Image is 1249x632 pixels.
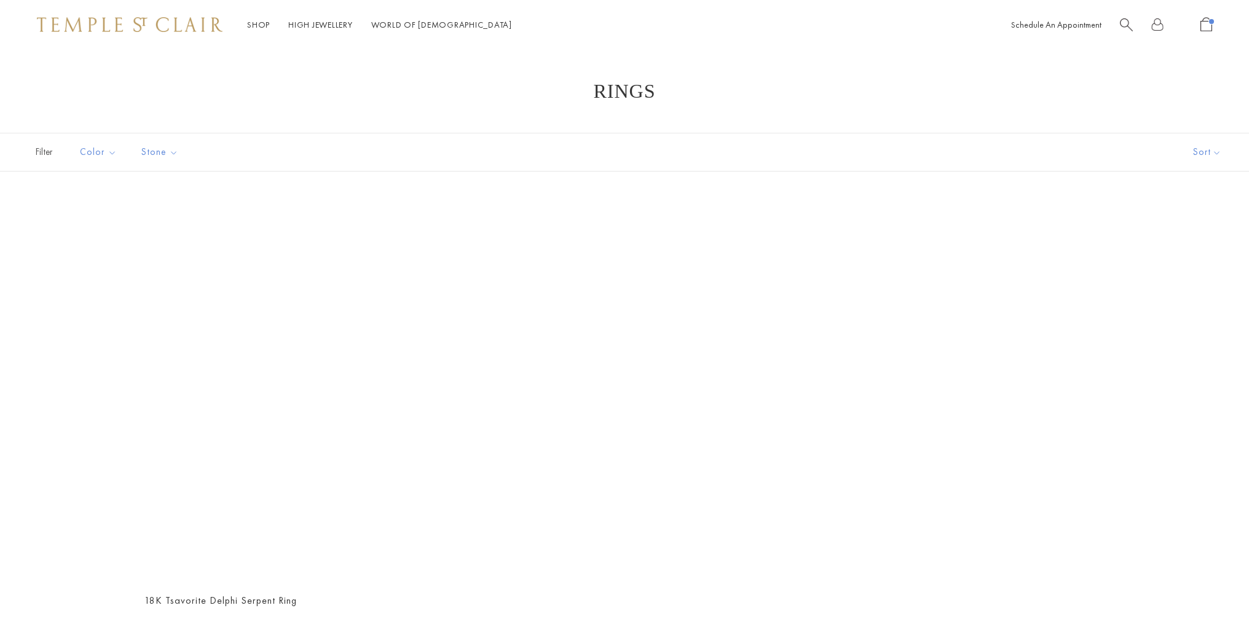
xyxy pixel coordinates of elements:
a: Search [1120,17,1133,33]
button: Color [71,138,126,166]
img: Temple St. Clair [37,17,223,32]
h1: Rings [49,80,1200,102]
nav: Main navigation [247,17,512,33]
span: Color [74,144,126,160]
a: Open Shopping Bag [1200,17,1212,33]
button: Show sort by [1165,133,1249,171]
a: High JewelleryHigh Jewellery [288,19,353,30]
a: ShopShop [247,19,270,30]
a: World of [DEMOGRAPHIC_DATA]World of [DEMOGRAPHIC_DATA] [371,19,512,30]
button: Stone [132,138,187,166]
a: Schedule An Appointment [1011,19,1101,30]
a: R31835-SERPENTR31835-SERPENT [435,202,814,582]
a: R36135-SRPBSTGR36135-SRPBSTG [31,202,410,582]
span: Stone [135,144,187,160]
